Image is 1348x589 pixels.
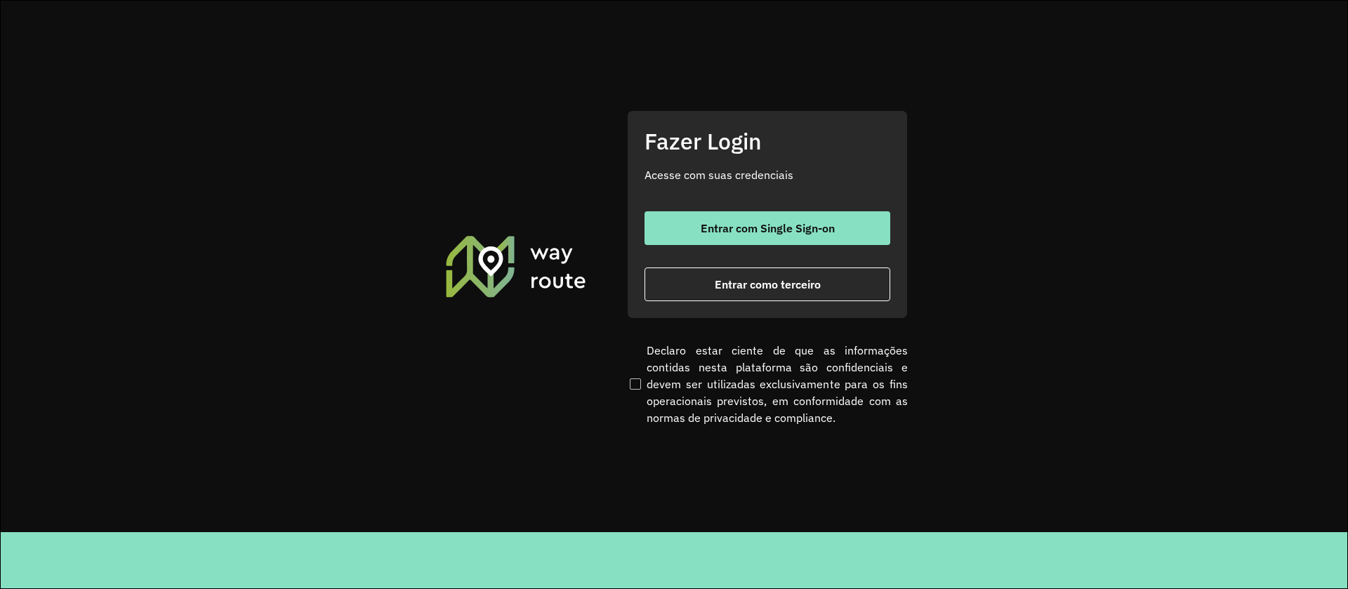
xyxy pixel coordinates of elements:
[715,279,821,290] span: Entrar como terceiro
[444,234,588,298] img: Roteirizador AmbevTech
[701,223,835,234] span: Entrar com Single Sign-on
[645,211,890,245] button: button
[645,128,890,154] h2: Fazer Login
[645,267,890,301] button: button
[627,342,908,426] label: Declaro estar ciente de que as informações contidas nesta plataforma são confidenciais e devem se...
[645,166,890,183] p: Acesse com suas credenciais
